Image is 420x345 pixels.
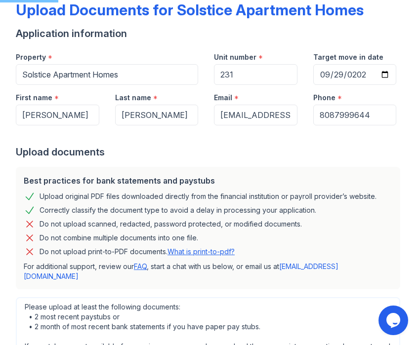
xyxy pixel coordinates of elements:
[378,306,410,335] iframe: chat widget
[168,247,235,256] a: What is print-to-pdf?
[24,175,392,187] div: Best practices for bank statements and paystubs
[313,52,383,62] label: Target move in date
[24,262,392,281] p: For additional support, review our , start a chat with us below, or email us at
[16,52,46,62] label: Property
[214,52,256,62] label: Unit number
[40,204,316,216] div: Correctly classify the document type to avoid a delay in processing your application.
[214,93,232,103] label: Email
[16,1,364,19] div: Upload Documents for Solstice Apartment Homes
[24,262,338,280] a: [EMAIL_ADDRESS][DOMAIN_NAME]
[16,93,52,103] label: First name
[115,93,151,103] label: Last name
[16,27,404,40] div: Application information
[16,145,404,159] div: Upload documents
[313,93,336,103] label: Phone
[40,218,302,230] div: Do not upload scanned, redacted, password protected, or modified documents.
[134,262,147,270] a: FAQ
[40,232,198,244] div: Do not combine multiple documents into one file.
[40,191,377,202] div: Upload original PDF files downloaded directly from the financial institution or payroll provider’...
[40,247,235,257] p: Do not upload print-to-PDF documents.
